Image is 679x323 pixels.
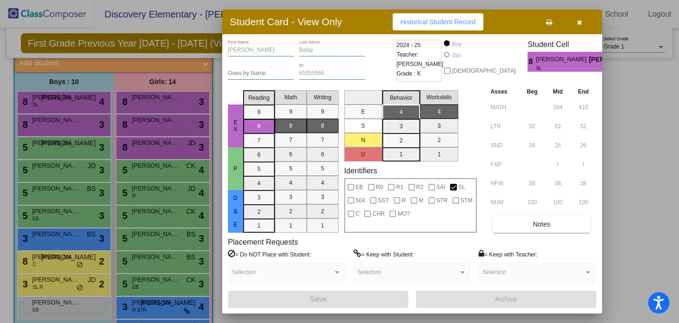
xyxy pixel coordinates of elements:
[228,237,298,247] label: Placement Requests
[231,195,240,228] span: D & E
[490,157,517,171] input: assessment
[589,55,602,65] span: [PERSON_NAME]
[488,86,519,97] th: Asses
[490,138,517,152] input: assessment
[344,166,377,175] label: Identifiers
[436,195,448,206] span: STR
[436,181,445,193] span: SAI
[228,291,408,308] button: Save
[490,176,517,190] input: assessment
[310,295,327,303] span: Save
[396,50,443,69] span: Teacher: [PERSON_NAME]
[570,86,596,97] th: End
[602,56,610,67] span: 4
[452,65,516,76] span: [DEMOGRAPHIC_DATA]
[493,216,590,233] button: Notes
[231,165,240,172] span: P
[458,181,465,193] span: SL
[452,51,461,60] div: Girl
[490,119,517,133] input: assessment
[378,195,389,206] span: SST
[396,69,421,78] span: Grade : K
[461,195,472,206] span: STM
[528,56,536,67] span: 8
[376,181,383,193] span: R0
[495,295,518,303] span: Archive
[396,40,421,50] span: 2024 - 25
[231,119,240,133] span: EX
[356,181,363,193] span: EB
[419,195,424,206] span: M
[402,195,406,206] span: R
[536,55,589,65] span: [PERSON_NAME]
[228,249,311,259] label: = Do NOT Place with Student:
[372,208,385,219] span: CHR
[353,249,414,259] label: = Keep with Student:
[479,249,538,259] label: = Keep with Teacher:
[299,70,366,77] input: Enter ID
[536,65,582,72] span: SL
[452,40,462,48] div: Boy
[490,195,517,209] input: assessment
[545,86,570,97] th: Mid
[519,86,545,97] th: Beg
[416,181,424,193] span: R2
[490,100,517,114] input: assessment
[528,40,610,49] h3: Student Cell
[533,220,550,228] span: Notes
[393,13,483,30] button: Historical Student Record
[228,70,294,77] input: goes by name
[356,195,365,206] span: 504
[356,208,360,219] span: C
[230,16,342,28] h3: Student Card - View Only
[400,18,476,26] span: Historical Student Record
[396,181,403,193] span: R1
[416,291,596,308] button: Archive
[397,208,410,219] span: MO?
